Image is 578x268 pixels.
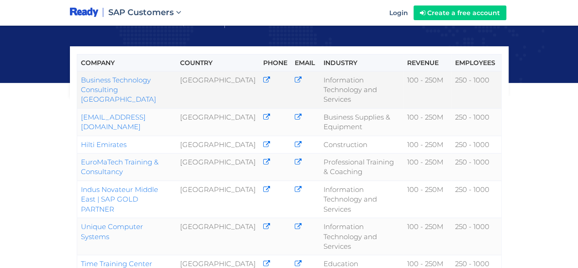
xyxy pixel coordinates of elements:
[403,153,451,181] td: 100 - 250M
[451,180,501,218] td: 250 - 1000
[259,54,291,71] th: Phone
[451,71,501,108] td: 250 - 1000
[176,108,259,136] td: [GEOGRAPHIC_DATA]
[176,153,259,181] td: [GEOGRAPHIC_DATA]
[81,158,159,176] a: EuroMaTech Training & Consultancy
[320,218,403,255] td: Information Technology and Services
[384,1,414,24] a: Login
[403,108,451,136] td: 100 - 250M
[176,180,259,218] td: [GEOGRAPHIC_DATA]
[403,54,451,71] th: Revenue
[403,180,451,218] td: 100 - 250M
[108,7,174,17] span: SAP Customers
[451,108,501,136] td: 250 - 1000
[389,9,408,17] span: Login
[403,71,451,108] td: 100 - 250M
[291,54,320,71] th: Email
[81,185,158,213] a: Indus Novateur Middle East | SAP GOLD PARTNER
[176,218,259,255] td: [GEOGRAPHIC_DATA]
[77,54,176,71] th: Company
[176,136,259,153] td: [GEOGRAPHIC_DATA]
[81,140,127,149] a: Hilti Emirates
[451,218,501,255] td: 250 - 1000
[414,5,506,20] a: Create a free account
[451,54,501,71] th: Employees
[81,113,146,131] a: [EMAIL_ADDRESS][DOMAIN_NAME]
[451,136,501,153] td: 250 - 1000
[403,136,451,153] td: 100 - 250M
[81,76,156,104] a: Business Technology Consulting [GEOGRAPHIC_DATA]
[320,180,403,218] td: Information Technology and Services
[320,71,403,108] td: Information Technology and Services
[320,136,403,153] td: Construction
[320,108,403,136] td: Business Supplies & Equipment
[451,153,501,181] td: 250 - 1000
[320,153,403,181] td: Professional Training & Coaching
[176,71,259,108] td: [GEOGRAPHIC_DATA]
[176,54,259,71] th: Country
[320,54,403,71] th: Industry
[70,7,99,18] img: logo
[81,222,143,241] a: Unique Computer Systems
[403,218,451,255] td: 100 - 250M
